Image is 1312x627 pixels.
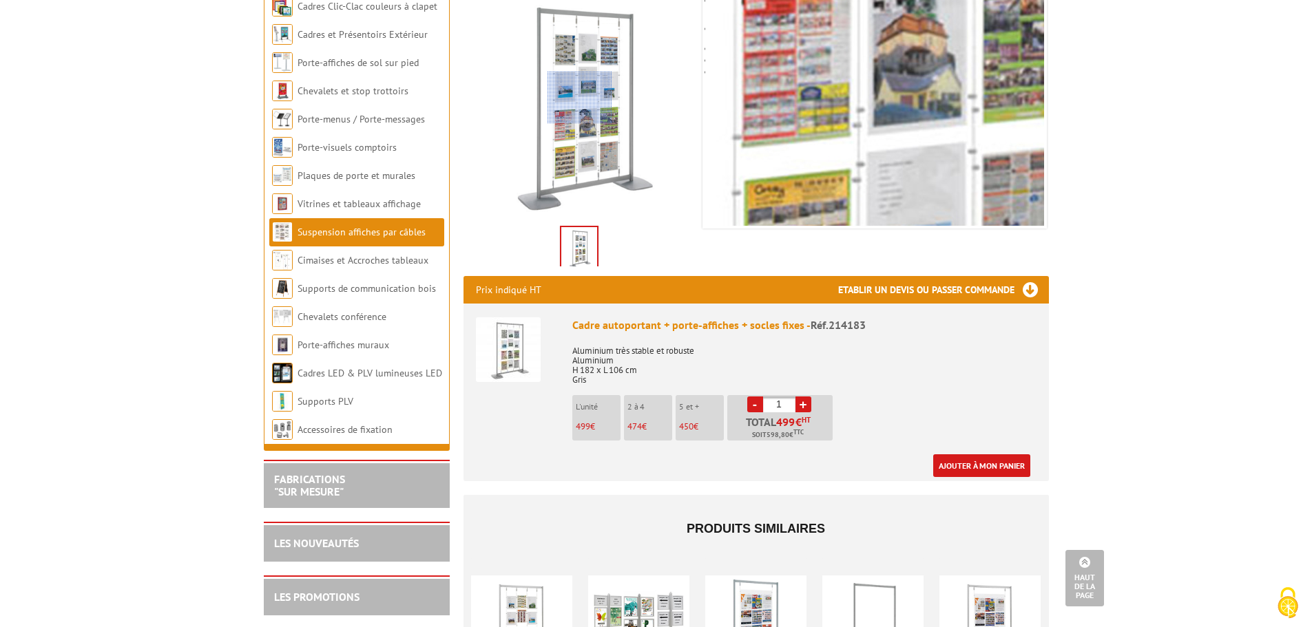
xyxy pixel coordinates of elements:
[298,28,428,41] a: Cadres et Présentoirs Extérieur
[298,141,397,153] a: Porte-visuels comptoirs
[731,416,833,440] p: Total
[298,339,389,351] a: Porte-affiches muraux
[767,429,789,440] span: 598,80
[298,254,428,266] a: Cimaises et Accroches tableaux
[272,165,293,186] img: Plaques de porte et murales
[627,422,672,432] p: €
[795,396,811,412] a: +
[272,419,293,440] img: Accessoires de fixation
[272,278,293,299] img: Supports de communication bois
[776,416,795,427] span: 499
[272,363,293,383] img: Cadres LED & PLV lumineuses LED
[272,109,293,129] img: Porte-menus / Porte-messages
[272,391,293,412] img: Supports PLV
[679,421,694,432] span: 450
[476,276,541,304] p: Prix indiqué HT
[572,317,1037,333] div: Cadre autoportant + porte-affiches + socles fixes -
[838,276,1049,304] h3: Etablir un devis ou passer commande
[802,415,811,425] sup: HT
[298,226,426,238] a: Suspension affiches par câbles
[298,395,353,407] a: Supports PLV
[298,113,425,125] a: Porte-menus / Porte-messages
[272,222,293,242] img: Suspension affiches par câbles
[298,367,442,379] a: Cadres LED & PLV lumineuses LED
[1264,580,1312,627] button: Cookies (fenêtre modale)
[627,421,642,432] span: 474
[572,337,1037,385] p: Aluminium très stable et robuste Aluminium H 182 x L 106 cm Gris
[811,318,866,332] span: Réf.214183
[272,137,293,158] img: Porte-visuels comptoirs
[752,429,804,440] span: Soit €
[272,250,293,270] img: Cimaises et Accroches tableaux
[298,198,421,210] a: Vitrines et tableaux affichage
[298,310,386,323] a: Chevalets conférence
[298,423,393,436] a: Accessoires de fixation
[576,422,621,432] p: €
[576,402,621,412] p: L'unité
[272,334,293,355] img: Porte-affiches muraux
[272,24,293,45] img: Cadres et Présentoirs Extérieur
[679,402,724,412] p: 5 et +
[793,428,804,436] sup: TTC
[576,421,590,432] span: 499
[476,317,541,382] img: Cadre autoportant + porte-affiches + socles fixes
[747,396,763,412] a: -
[274,536,359,550] a: LES NOUVEAUTÉS
[298,85,408,97] a: Chevalets et stop trottoirs
[1271,586,1305,620] img: Cookies (fenêtre modale)
[298,282,436,295] a: Supports de communication bois
[272,306,293,327] img: Chevalets conférence
[298,169,415,182] a: Plaques de porte et murales
[272,193,293,214] img: Vitrines et tableaux affichage
[679,422,724,432] p: €
[272,81,293,101] img: Chevalets et stop trottoirs
[272,52,293,73] img: Porte-affiches de sol sur pied
[561,227,597,270] img: kit_sur_socles_fixes_cadre_autoportant_4_porte_titres_12_visuels_new_214183.jpg
[1065,550,1104,606] a: Haut de la page
[274,472,345,498] a: FABRICATIONS"Sur Mesure"
[933,454,1030,477] a: Ajouter à mon panier
[274,590,360,604] a: LES PROMOTIONS
[687,522,825,535] span: Produits similaires
[298,56,419,69] a: Porte-affiches de sol sur pied
[795,416,802,427] span: €
[627,402,672,412] p: 2 à 4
